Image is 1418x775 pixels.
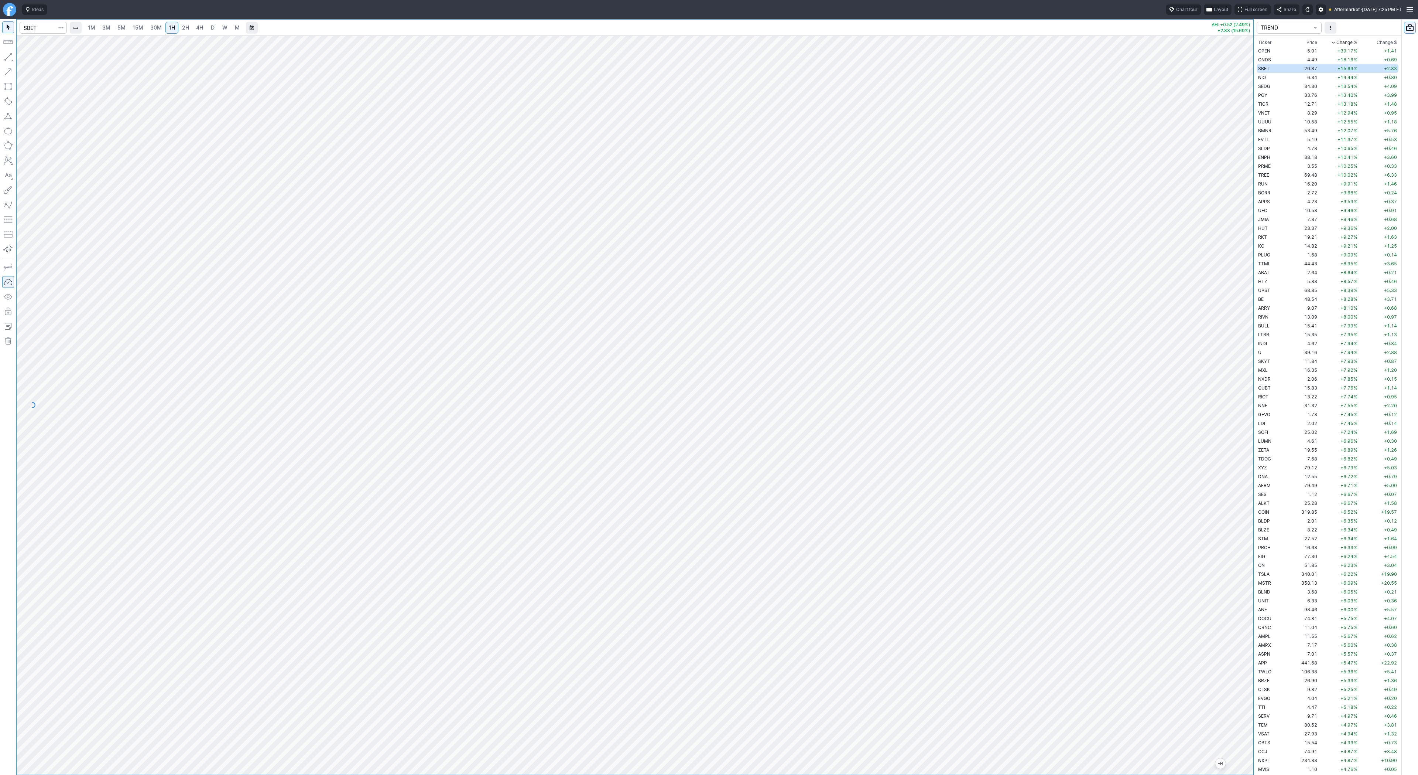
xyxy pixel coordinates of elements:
span: % [1354,75,1357,80]
span: +7.95 [1340,332,1353,337]
span: HTZ [1258,279,1267,284]
span: +15.69 [1337,66,1353,71]
span: +1.63 [1384,234,1397,240]
button: Rotated rectangle [2,95,14,107]
span: +7.45 [1340,412,1353,417]
span: % [1354,403,1357,408]
span: +7.94 [1340,341,1353,346]
span: % [1354,385,1357,391]
span: +5.76 [1384,128,1397,133]
span: % [1354,146,1357,151]
span: KC [1258,243,1264,249]
span: ARRY [1258,305,1270,311]
span: +0.34 [1384,341,1397,346]
span: NXDR [1258,376,1271,382]
span: % [1354,421,1357,426]
span: % [1354,243,1357,249]
span: % [1354,199,1357,204]
button: Interval [70,22,82,34]
span: +0.69 [1384,57,1397,62]
button: Ellipse [2,125,14,137]
span: % [1354,332,1357,337]
span: +0.37 [1384,199,1397,204]
span: +2.20 [1384,403,1397,408]
span: +10.41 [1337,154,1353,160]
td: 13.09 [1286,312,1319,321]
button: Lock drawings [2,306,14,317]
span: GEVO [1258,412,1270,417]
span: +0.95 [1384,110,1397,116]
span: +9.21 [1340,243,1353,249]
span: +0.87 [1384,358,1397,364]
button: Remove all autosaved drawings [2,335,14,347]
span: +5.33 [1384,288,1397,293]
span: +9.27 [1340,234,1353,240]
span: Ideas [32,6,44,13]
button: Mouse [2,21,14,33]
td: 23.37 [1286,224,1319,232]
span: TTMI [1258,261,1269,266]
span: +7.99 [1340,323,1353,329]
span: 5M [117,24,126,31]
span: +7.92 [1340,367,1353,373]
td: 11.84 [1286,357,1319,366]
button: portfolio-watchlist-select [1257,22,1322,34]
td: 4.62 [1286,339,1319,348]
span: % [1354,92,1357,98]
span: +0.91 [1384,208,1397,213]
span: +1.48 [1384,101,1397,107]
span: % [1354,137,1357,142]
span: SBET [1258,66,1270,71]
span: % [1354,376,1357,382]
span: +7.74 [1340,394,1353,400]
span: SEDG [1258,84,1270,89]
span: +0.80 [1384,75,1397,80]
span: +0.68 [1384,217,1397,222]
span: +9.59 [1340,199,1353,204]
span: % [1354,341,1357,346]
span: % [1354,350,1357,355]
span: % [1354,296,1357,302]
td: 1.73 [1286,410,1319,419]
td: 15.83 [1286,383,1319,392]
span: BMNR [1258,128,1271,133]
span: ABAT [1258,270,1270,275]
a: 4H [193,22,206,34]
span: % [1354,128,1357,133]
span: % [1354,163,1357,169]
span: % [1354,261,1357,266]
span: +7.85 [1340,376,1353,382]
span: 15M [133,24,143,31]
span: LUMN [1258,438,1271,444]
button: XABCD [2,154,14,166]
span: +1.46 [1384,181,1397,187]
span: +0.24 [1384,190,1397,196]
a: D [207,22,219,34]
span: +12.07 [1337,128,1353,133]
span: NNE [1258,403,1267,408]
span: +11.37 [1337,137,1353,142]
a: M [231,22,243,34]
span: +7.93 [1340,358,1353,364]
span: % [1354,57,1357,62]
button: Search [56,22,66,34]
span: +0.30 [1384,438,1397,444]
td: 25.02 [1286,428,1319,436]
span: INDI [1258,341,1267,346]
span: SOFI [1258,429,1268,435]
td: 15.35 [1286,330,1319,339]
span: +1.20 [1384,367,1397,373]
span: +2.00 [1384,225,1397,231]
span: JMIA [1258,217,1269,222]
span: % [1354,66,1357,71]
span: +3.65 [1384,261,1397,266]
td: 14.82 [1286,241,1319,250]
span: PGY [1258,92,1267,98]
td: 1.68 [1286,250,1319,259]
span: VNET [1258,110,1270,116]
span: +9.46 [1340,217,1353,222]
td: 38.18 [1286,153,1319,162]
td: 69.48 [1286,170,1319,179]
span: +1.18 [1384,119,1397,125]
span: Change $ [1377,39,1397,46]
